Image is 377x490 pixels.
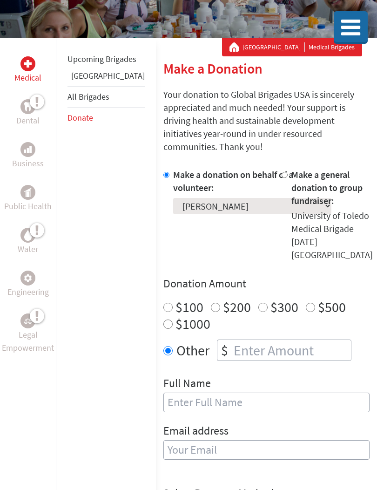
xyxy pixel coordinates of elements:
[20,185,35,200] div: Public Health
[24,318,32,324] img: Legal Empowerment
[67,49,145,69] li: Upcoming Brigades
[163,60,370,77] h2: Make a Donation
[223,298,251,316] label: $200
[14,71,41,84] p: Medical
[163,88,370,153] p: Your donation to Global Brigades USA is sincerely appreciated and much needed! Your support is dr...
[67,91,109,102] a: All Brigades
[242,42,305,52] a: [GEOGRAPHIC_DATA]
[12,157,44,170] p: Business
[71,70,145,81] a: [GEOGRAPHIC_DATA]
[217,340,232,361] div: $
[24,146,32,153] img: Business
[175,298,203,316] label: $100
[20,142,35,157] div: Business
[175,315,210,333] label: $1000
[24,102,32,111] img: Dental
[18,228,38,256] a: WaterWater
[20,56,35,71] div: Medical
[318,298,346,316] label: $500
[291,209,373,261] div: University of Toledo Medical Brigade [DATE] [GEOGRAPHIC_DATA]
[163,376,211,393] label: Full Name
[24,274,32,282] img: Engineering
[2,328,54,354] p: Legal Empowerment
[24,188,32,197] img: Public Health
[67,69,145,86] li: Guatemala
[2,313,54,354] a: Legal EmpowermentLegal Empowerment
[16,114,40,127] p: Dental
[163,276,370,291] h4: Donation Amount
[14,56,41,84] a: MedicalMedical
[67,86,145,108] li: All Brigades
[270,298,298,316] label: $300
[24,230,32,240] img: Water
[229,42,355,52] div: Medical Brigades
[7,271,49,299] a: EngineeringEngineering
[163,423,229,440] label: Email address
[16,99,40,127] a: DentalDental
[20,271,35,286] div: Engineering
[20,99,35,114] div: Dental
[176,340,209,361] label: Other
[291,169,363,206] label: Make a general donation to group fundraiser:
[20,313,35,328] div: Legal Empowerment
[163,440,370,460] input: Your Email
[232,340,351,361] input: Enter Amount
[4,185,52,213] a: Public HealthPublic Health
[173,169,293,193] label: Make a donation on behalf of a volunteer:
[4,200,52,213] p: Public Health
[18,243,38,256] p: Water
[163,393,370,412] input: Enter Full Name
[12,142,44,170] a: BusinessBusiness
[7,286,49,299] p: Engineering
[67,108,145,128] li: Donate
[67,54,136,64] a: Upcoming Brigades
[24,60,32,68] img: Medical
[67,112,93,123] a: Donate
[20,228,35,243] div: Water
